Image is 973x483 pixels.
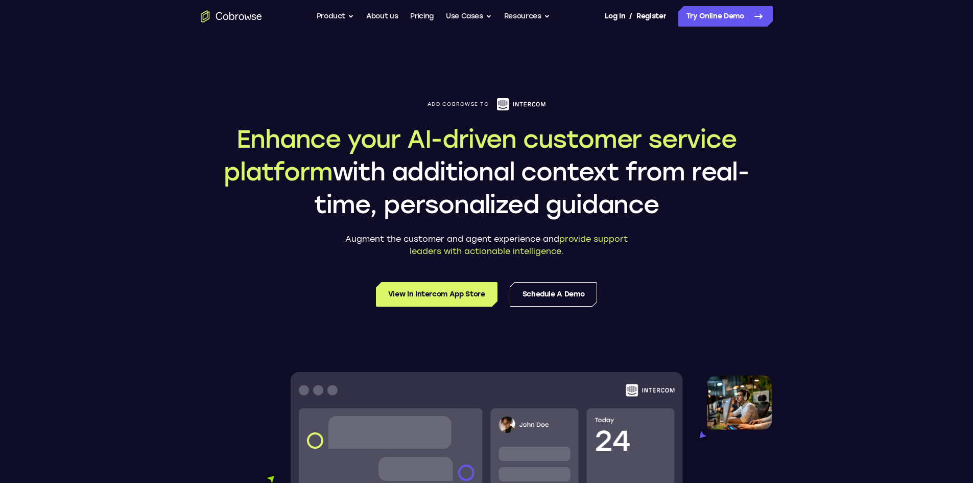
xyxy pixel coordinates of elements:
h1: with additional context from real-time, personalized guidance [201,123,773,221]
a: Log In [605,6,625,27]
a: About us [366,6,398,27]
a: Pricing [410,6,434,27]
a: View in Intercom App Store [376,282,497,307]
a: Schedule a Demo [510,282,598,307]
span: / [629,10,632,22]
button: Resources [504,6,550,27]
span: Add Cobrowse to [428,101,489,107]
span: Enhance your AI-driven customer service platform [224,124,736,187]
a: Try Online Demo [678,6,773,27]
p: Augment the customer and agent experience and . [334,233,640,258]
button: Product [317,6,354,27]
a: Register [636,6,666,27]
img: Intercom logo [497,98,545,110]
a: Go to the home page [201,10,262,22]
button: Use Cases [446,6,492,27]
